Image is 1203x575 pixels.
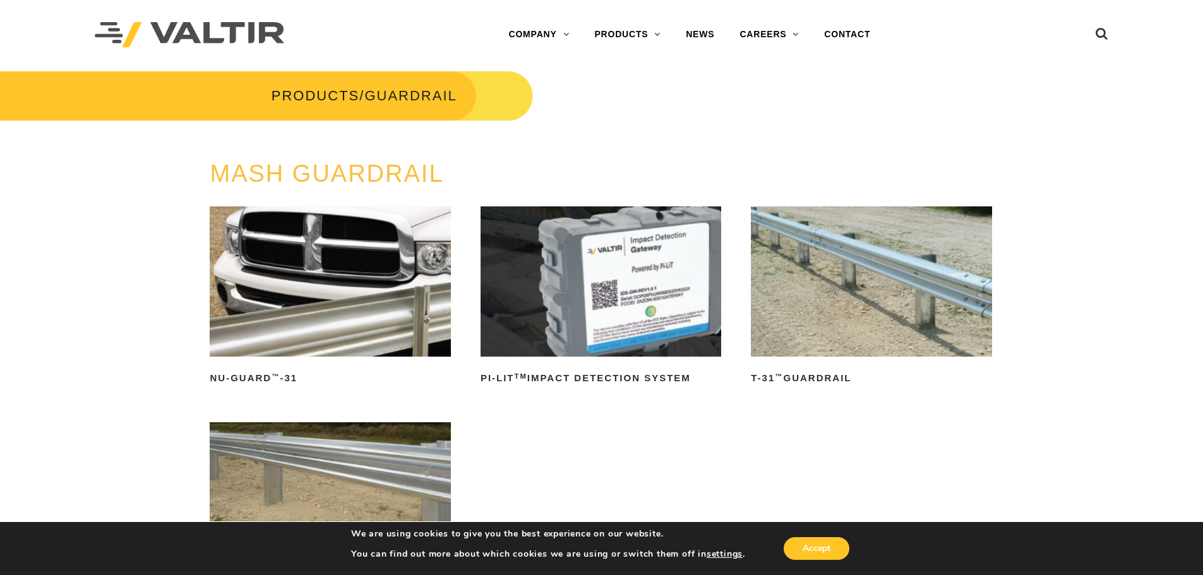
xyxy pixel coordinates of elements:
[496,22,582,47] a: COMPANY
[751,206,991,388] a: T-31™Guardrail
[364,88,457,104] span: GUARDRAIL
[481,368,721,388] h2: PI-LIT Impact Detection System
[210,206,450,388] a: NU-GUARD™-31
[481,206,721,388] a: PI-LITTMImpact Detection System
[272,88,359,104] a: PRODUCTS
[673,22,727,47] a: NEWS
[272,372,280,380] sup: ™
[515,372,527,380] sup: TM
[351,528,745,540] p: We are using cookies to give you the best experience on our website.
[727,22,811,47] a: CAREERS
[751,368,991,388] h2: T-31 Guardrail
[811,22,883,47] a: CONTACT
[775,372,783,380] sup: ™
[582,22,673,47] a: PRODUCTS
[707,548,743,560] button: settings
[210,160,443,187] a: MASH GUARDRAIL
[351,548,745,560] p: You can find out more about which cookies we are using or switch them off in .
[210,368,450,388] h2: NU-GUARD -31
[95,22,284,48] img: Valtir
[784,537,849,560] button: Accept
